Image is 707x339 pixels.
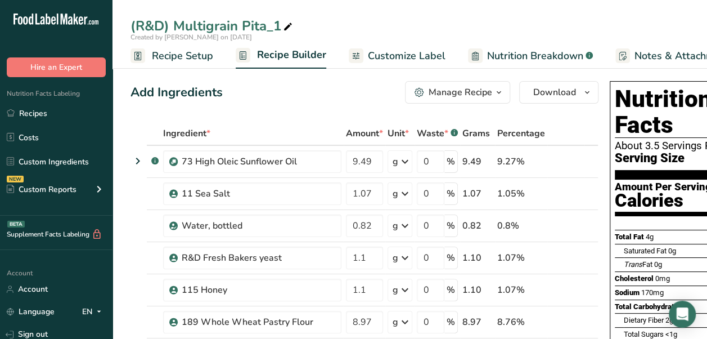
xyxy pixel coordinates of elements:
div: 0.8% [497,219,545,233]
button: Download [519,81,598,104]
div: EN [82,305,106,319]
div: g [393,283,398,297]
a: Nutrition Breakdown [468,43,593,69]
span: Customize Label [368,48,445,64]
span: Total Carbohydrate [615,302,678,311]
span: Unit [388,127,409,140]
div: 9.49 [462,155,493,168]
button: Manage Recipe [405,81,510,104]
span: Saturated Fat [624,247,667,255]
div: (R&D) Multigrain Pita_1 [130,16,295,36]
img: Sub Recipe [169,158,178,166]
a: Customize Label [349,43,445,69]
div: 1.10 [462,251,493,265]
div: 9.27% [497,155,545,168]
div: 0.82 [462,219,493,233]
div: Add Ingredients [130,83,223,102]
span: Fat [624,260,652,269]
span: 0mg [655,274,670,283]
span: Recipe Setup [152,48,213,64]
div: 1.07% [497,251,545,265]
span: Sodium [615,288,640,297]
div: g [393,315,398,329]
span: <1g [665,330,677,338]
a: Recipe Builder [236,42,326,69]
span: 4g [646,233,654,241]
div: g [393,187,398,200]
div: 115 Honey [182,283,322,297]
div: BETA [7,221,25,228]
div: Water, bottled [182,219,322,233]
div: 189 Whole Wheat Pastry Flour [182,315,322,329]
span: 0g [668,247,676,255]
span: Total Sugars [624,330,664,338]
span: Total Fat [615,233,644,241]
i: Trans [624,260,642,269]
div: 1.05% [497,187,545,200]
div: R&D Fresh Bakers yeast [182,251,322,265]
button: Hire an Expert [7,57,106,77]
div: Waste [417,127,458,140]
span: 170mg [641,288,664,297]
span: Dietary Fiber [624,316,664,324]
span: Percentage [497,127,545,140]
div: 11 Sea Salt [182,187,322,200]
div: Custom Reports [7,184,76,195]
span: Amount [346,127,383,140]
span: Serving Size [615,151,685,166]
div: 8.76% [497,315,545,329]
div: g [393,155,398,168]
div: 73 High Oleic Sunflower Oil [182,155,322,168]
span: Ingredient [163,127,210,140]
span: 2g [665,316,673,324]
div: Open Intercom Messenger [669,301,696,328]
div: g [393,219,398,233]
span: Download [533,86,576,99]
div: 1.07% [497,283,545,297]
span: Grams [462,127,490,140]
a: Recipe Setup [130,43,213,69]
span: 0g [654,260,662,269]
a: Language [7,302,55,322]
div: NEW [7,176,24,182]
span: Created by [PERSON_NAME] on [DATE] [130,33,252,42]
div: g [393,251,398,265]
div: Manage Recipe [429,86,492,99]
div: 8.97 [462,315,493,329]
span: Nutrition Breakdown [487,48,583,64]
div: 1.07 [462,187,493,200]
span: Cholesterol [615,274,654,283]
span: Recipe Builder [257,47,326,63]
div: 1.10 [462,283,493,297]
